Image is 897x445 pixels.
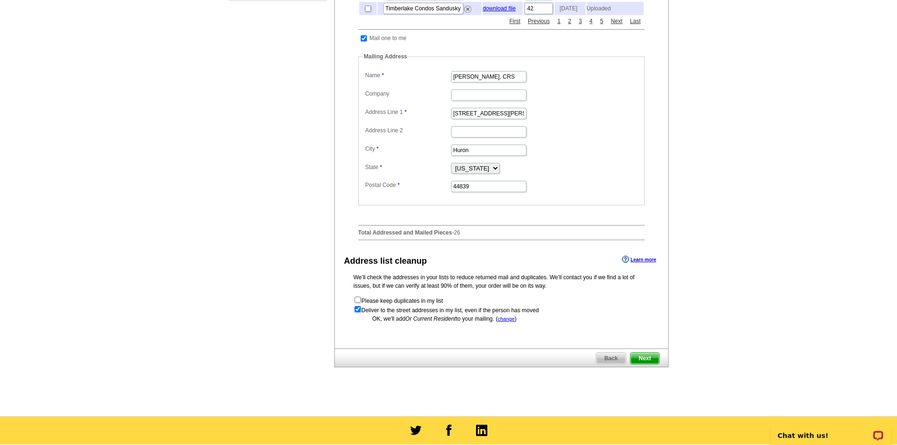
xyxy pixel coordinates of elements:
[369,33,407,43] td: Mail one to me
[365,89,450,98] label: Company
[608,17,625,25] a: Next
[587,2,644,15] td: Uploaded
[358,229,452,236] strong: Total Addressed and Mailed Pieces
[507,17,523,25] a: First
[765,415,897,445] iframe: LiveChat chat widget
[354,296,649,315] form: Please keep duplicates in my list Deliver to the street addresses in my list, even if the person ...
[596,353,626,364] span: Back
[566,17,574,25] a: 2
[354,273,649,290] p: We’ll check the addresses in your lists to reduce returned mail and duplicates. We’ll contact you...
[596,352,626,364] a: Back
[365,145,450,153] label: City
[365,71,450,80] label: Name
[363,52,408,61] legend: Mailing Address
[622,256,656,263] a: Learn more
[555,17,563,25] a: 1
[365,126,450,135] label: Address Line 2
[365,163,450,171] label: State
[464,6,471,13] img: delete.png
[454,229,460,236] span: 26
[628,17,643,25] a: Last
[354,315,649,323] div: OK, we'll add to your mailing. ( )
[483,5,516,12] a: download file
[464,4,471,10] a: Remove this list
[587,17,595,25] a: 4
[630,353,659,364] span: Next
[365,108,450,116] label: Address Line 1
[365,181,450,189] label: Postal Code
[598,17,606,25] a: 5
[344,255,427,267] div: Address list cleanup
[555,2,585,15] td: [DATE]
[525,17,552,25] a: Previous
[405,316,456,322] span: Or Current Resident
[498,316,515,322] a: change
[576,17,584,25] a: 3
